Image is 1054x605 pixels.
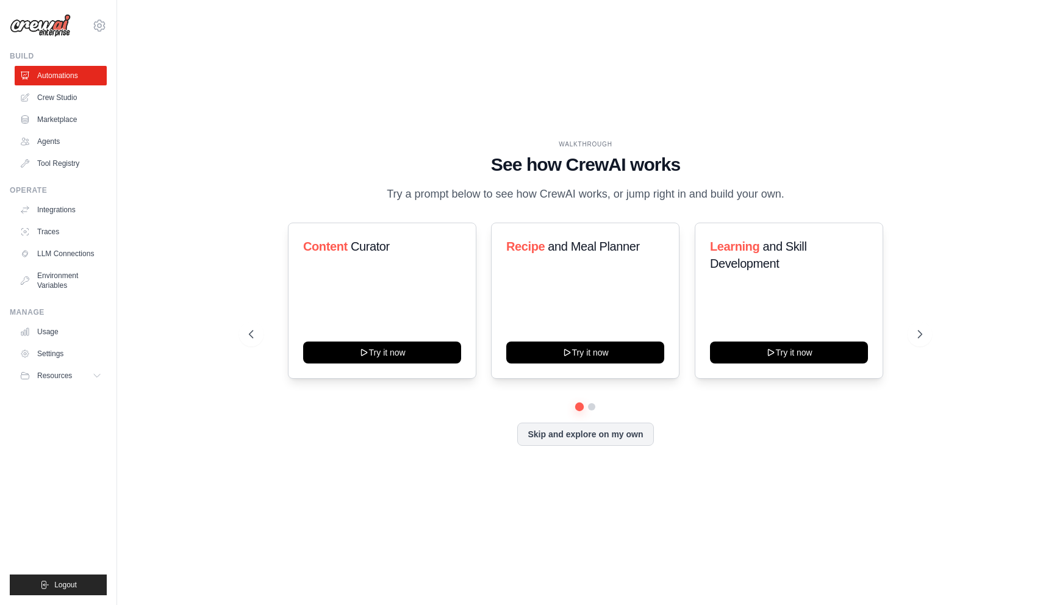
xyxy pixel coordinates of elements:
[10,14,71,37] img: Logo
[15,66,107,85] a: Automations
[710,240,759,253] span: Learning
[15,222,107,242] a: Traces
[15,322,107,342] a: Usage
[303,342,461,363] button: Try it now
[10,185,107,195] div: Operate
[710,240,806,270] span: and Skill Development
[517,423,653,446] button: Skip and explore on my own
[15,244,107,263] a: LLM Connections
[381,185,790,203] p: Try a prompt below to see how CrewAI works, or jump right in and build your own.
[15,344,107,363] a: Settings
[548,240,640,253] span: and Meal Planner
[249,140,922,149] div: WALKTHROUGH
[15,366,107,385] button: Resources
[10,307,107,317] div: Manage
[37,371,72,381] span: Resources
[15,200,107,220] a: Integrations
[10,575,107,595] button: Logout
[54,580,77,590] span: Logout
[351,240,390,253] span: Curator
[303,240,348,253] span: Content
[15,88,107,107] a: Crew Studio
[15,110,107,129] a: Marketplace
[15,132,107,151] a: Agents
[249,154,922,176] h1: See how CrewAI works
[15,154,107,173] a: Tool Registry
[506,240,545,253] span: Recipe
[15,266,107,295] a: Environment Variables
[710,342,868,363] button: Try it now
[506,342,664,363] button: Try it now
[10,51,107,61] div: Build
